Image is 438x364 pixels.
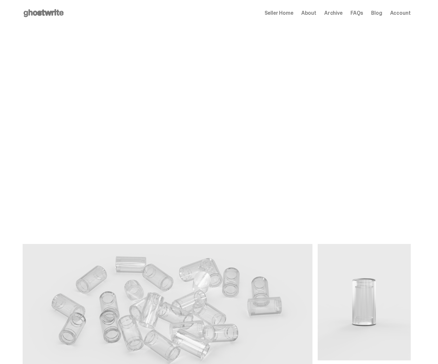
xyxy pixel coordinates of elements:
a: Archive [324,10,343,16]
a: Blog [371,10,382,16]
a: FAQs [350,10,363,16]
span: Archived [30,150,52,155]
img: Display Case for 100% ghosts [318,244,411,360]
a: Seller Home [265,10,293,16]
a: View the Recap [23,209,80,223]
p: This was the first ghostwrite x MLB blind box ever created. The first MLB rookie ghosts. The firs... [23,180,180,198]
a: Account [390,10,411,16]
a: About [301,10,316,16]
h2: MLB "Game Face" [23,162,180,178]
